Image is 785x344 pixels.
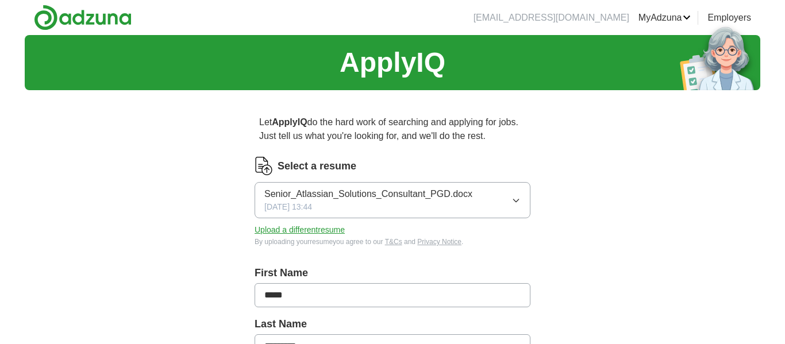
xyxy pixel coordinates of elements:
h1: ApplyIQ [340,42,445,83]
li: [EMAIL_ADDRESS][DOMAIN_NAME] [474,11,629,25]
p: Let do the hard work of searching and applying for jobs. Just tell us what you're looking for, an... [255,111,530,148]
span: Senior_Atlassian_Solutions_Consultant_PGD.docx [264,187,472,201]
a: Employers [707,11,751,25]
label: First Name [255,265,530,281]
img: CV Icon [255,157,273,175]
strong: ApplyIQ [272,117,307,127]
button: Upload a differentresume [255,224,345,236]
a: T&Cs [385,238,402,246]
label: Last Name [255,316,530,332]
span: [DATE] 13:44 [264,201,312,213]
img: Adzuna logo [34,5,132,30]
button: Senior_Atlassian_Solutions_Consultant_PGD.docx[DATE] 13:44 [255,182,530,218]
label: Select a resume [278,159,356,174]
a: MyAdzuna [638,11,691,25]
a: Privacy Notice [417,238,461,246]
div: By uploading your resume you agree to our and . [255,237,530,247]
